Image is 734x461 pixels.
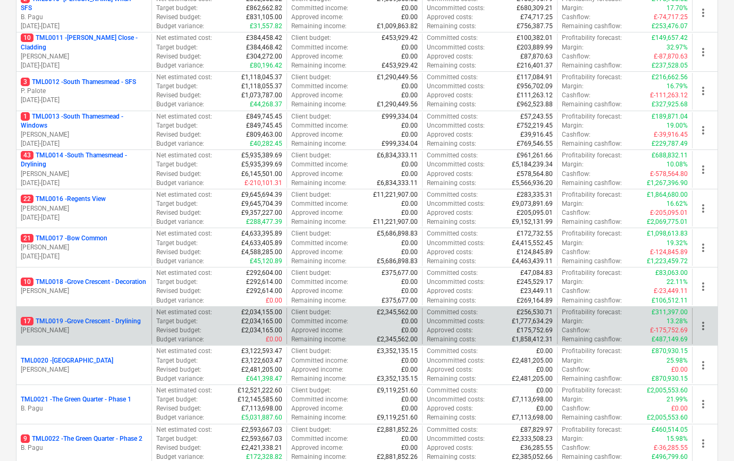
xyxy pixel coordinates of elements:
[21,213,147,222] p: [DATE] - [DATE]
[373,217,418,227] p: £11,221,907.00
[156,91,201,100] p: Revised budget :
[562,121,584,130] p: Margin :
[21,61,147,70] p: [DATE] - [DATE]
[512,257,553,266] p: £4,463,439.11
[156,269,212,278] p: Net estimated cost :
[246,121,282,130] p: £849,745.45
[156,170,201,179] p: Revised budget :
[427,257,476,266] p: Remaining costs :
[241,190,282,199] p: £9,645,694.39
[520,112,553,121] p: £57,243.55
[21,287,147,296] p: [PERSON_NAME]
[562,112,622,121] p: Profitability forecast :
[156,100,204,109] p: Budget variance :
[517,151,553,160] p: £961,261.66
[21,317,141,326] p: TML0019 - Grove Crescent - Drylining
[654,130,688,139] p: £-39,916.45
[652,73,688,82] p: £216,662.56
[562,61,622,70] p: Remaining cashflow :
[21,317,147,335] div: 17TML0019 -Grove Crescent - Drylining[PERSON_NAME]
[382,61,418,70] p: £453,929.42
[291,43,348,52] p: Committed income :
[241,239,282,248] p: £4,633,405.89
[246,43,282,52] p: £384,468.42
[291,170,343,179] p: Approved income :
[512,179,553,188] p: £5,566,936.20
[241,248,282,257] p: £4,588,285.00
[652,100,688,109] p: £327,925.68
[21,356,147,374] div: TML0020 -[GEOGRAPHIC_DATA][PERSON_NAME]
[427,190,478,199] p: Committed costs :
[156,22,204,31] p: Budget variance :
[562,100,622,109] p: Remaining cashflow :
[21,130,147,139] p: [PERSON_NAME]
[156,179,204,188] p: Budget variance :
[562,82,584,91] p: Margin :
[650,170,688,179] p: £-578,564.80
[21,195,33,203] span: 22
[427,61,476,70] p: Remaining costs :
[156,139,204,148] p: Budget variance :
[427,52,473,61] p: Approved costs :
[156,121,198,130] p: Target budget :
[21,234,33,242] span: 21
[21,52,147,61] p: [PERSON_NAME]
[291,248,343,257] p: Approved income :
[21,395,131,404] p: TML0021 - The Green Quarter - Phase 1
[697,6,710,19] span: more_vert
[562,269,622,278] p: Profitability forecast :
[401,208,418,217] p: £0.00
[562,13,590,22] p: Cashflow :
[517,278,553,287] p: £245,529.17
[156,217,204,227] p: Budget variance :
[291,91,343,100] p: Approved income :
[21,365,147,374] p: [PERSON_NAME]
[512,239,553,248] p: £4,415,552.45
[377,100,418,109] p: £1,290,449.56
[401,121,418,130] p: £0.00
[652,33,688,43] p: £149,657.42
[652,112,688,121] p: £189,871.04
[666,239,688,248] p: 19.32%
[291,82,348,91] p: Committed income :
[427,269,478,278] p: Committed costs :
[377,257,418,266] p: £5,686,898.83
[291,139,347,148] p: Remaining income :
[377,229,418,238] p: £5,686,898.83
[562,43,584,52] p: Margin :
[562,278,584,287] p: Margin :
[666,82,688,91] p: 16.79%
[401,287,418,296] p: £0.00
[156,190,212,199] p: Net estimated cost :
[21,195,106,204] p: TML0016 - Regents View
[21,252,147,261] p: [DATE] - [DATE]
[401,248,418,257] p: £0.00
[562,170,590,179] p: Cashflow :
[427,121,485,130] p: Uncommitted costs :
[250,100,282,109] p: £44,268.37
[517,82,553,91] p: £956,702.09
[246,269,282,278] p: £292,604.00
[156,43,198,52] p: Target budget :
[21,22,147,31] p: [DATE] - [DATE]
[21,278,33,286] span: 10
[401,278,418,287] p: £0.00
[652,151,688,160] p: £688,832.11
[562,179,622,188] p: Remaining cashflow :
[156,257,204,266] p: Budget variance :
[21,434,30,443] span: 9
[291,121,348,130] p: Committed income :
[246,278,282,287] p: £292,614.00
[562,139,622,148] p: Remaining cashflow :
[241,91,282,100] p: £1,073,787.00
[382,112,418,121] p: £999,334.04
[246,287,282,296] p: £292,614.00
[520,130,553,139] p: £39,916.45
[21,170,147,179] p: [PERSON_NAME]
[427,91,473,100] p: Approved costs :
[666,4,688,13] p: 17.70%
[697,398,710,410] span: more_vert
[697,46,710,58] span: more_vert
[291,22,347,31] p: Remaining income :
[156,130,201,139] p: Revised budget :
